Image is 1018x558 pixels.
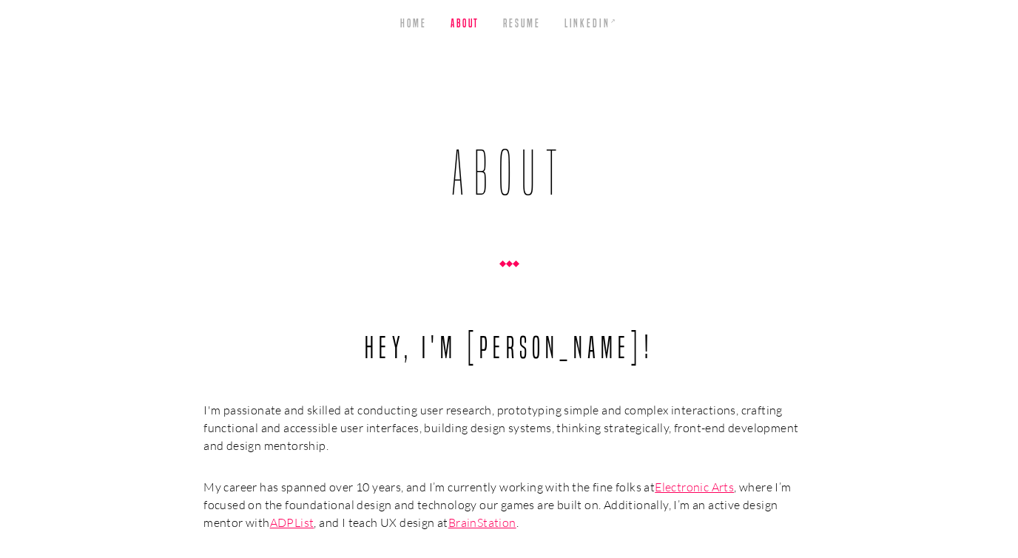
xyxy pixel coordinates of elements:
p: My career has spanned over 10 years, and I’m currently working with the fine folks at , where I’m... [203,478,815,531]
a: BrainStation [448,515,516,530]
p: I'm passionate and skilled at conducting user research, prototyping simple and complex interactio... [203,401,815,454]
h1: About [203,133,815,213]
a: ADPList [270,515,314,530]
h2: Hey, I'm [PERSON_NAME]! [203,260,815,366]
a: Electronic Arts [655,480,734,494]
sup: ↗ [610,17,618,24]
